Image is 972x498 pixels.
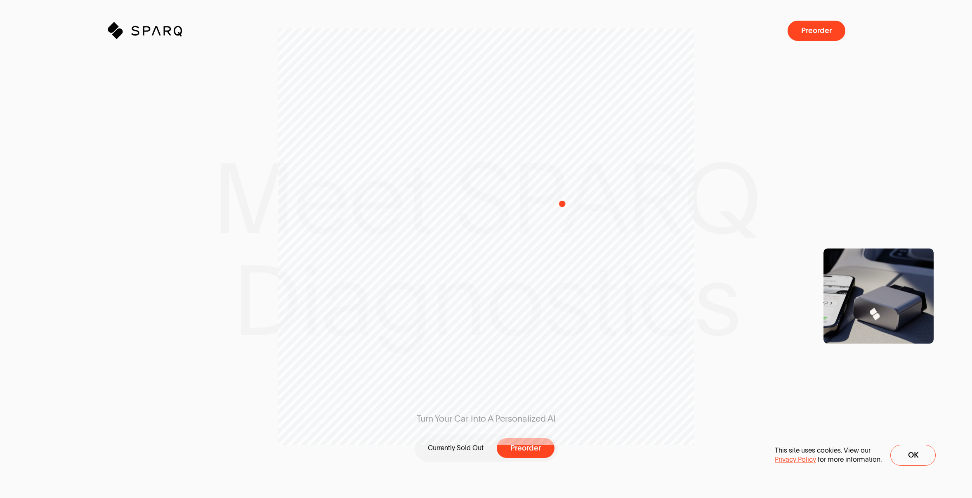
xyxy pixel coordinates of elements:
img: Range Rover Scenic Shot [195,265,306,430]
span: Ok [908,451,918,459]
span: Preorder [801,27,832,35]
button: Ok [890,445,936,466]
button: Preorder [497,438,554,458]
img: SPARQ app open in an iPhone on the Table [38,140,149,305]
img: SPARQ Diagnostics being inserting into an OBD Port [666,150,777,316]
p: Currently Sold Out [428,443,484,453]
button: Preorder a SPARQ Diagnostics Device [788,21,845,41]
img: Product Shot of a SPARQ Diagnostics Device [823,249,934,344]
p: This site uses cookies. View our for more information. [775,446,882,465]
span: Preorder [510,444,541,452]
span: Turn Your Car Into A Personalized AI [417,413,556,424]
a: Privacy Policy [775,455,816,464]
span: Turn Your Car Into A Personalized AI [399,413,573,424]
